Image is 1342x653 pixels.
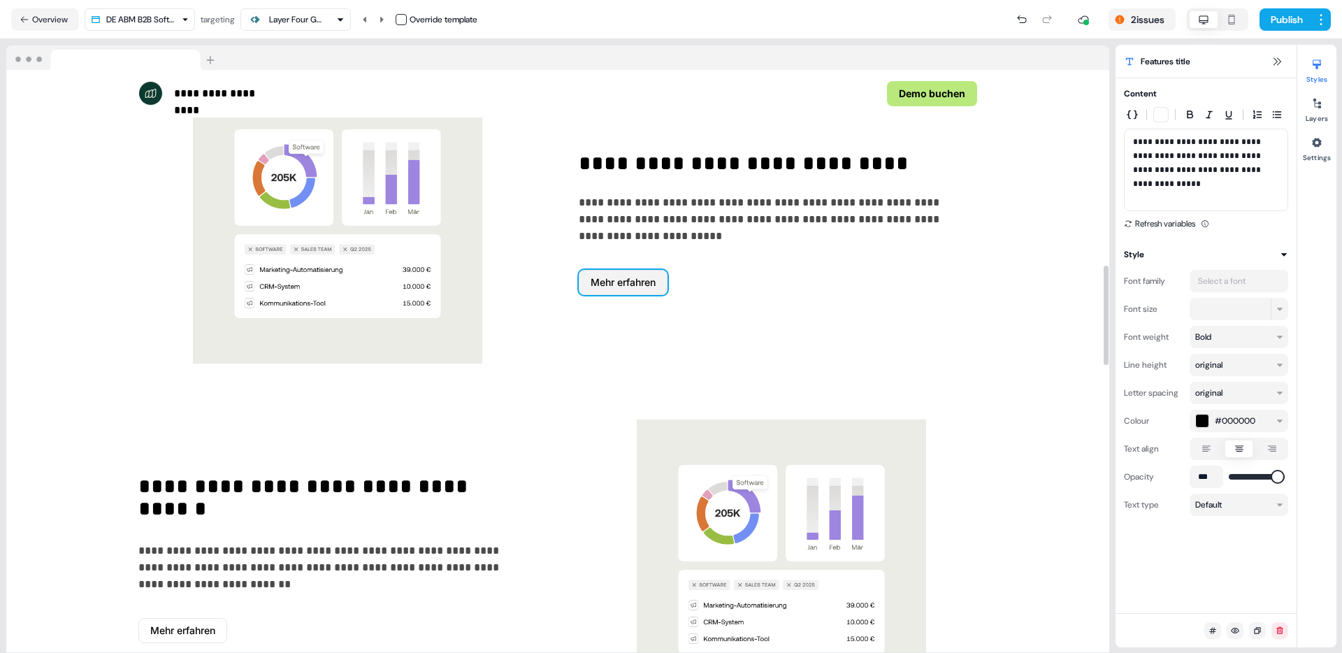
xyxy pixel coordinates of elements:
div: Line height [1124,354,1184,376]
div: original [1195,386,1222,400]
div: Override template [410,13,477,27]
div: Content [1124,87,1157,101]
div: Letter spacing [1124,382,1184,404]
button: Layer Four GmbH & Co. KG [240,8,351,31]
div: Style [1124,247,1144,261]
div: Layer Four GmbH & Co. KG [269,13,325,27]
button: Settings [1297,131,1336,162]
div: original [1195,358,1222,372]
button: Style [1124,247,1288,261]
div: Font weight [1124,326,1184,348]
div: Opacity [1124,466,1184,488]
div: Default [1195,498,1222,512]
img: Browser topbar [6,45,221,71]
div: Text align [1124,438,1184,460]
button: Refresh variables [1124,217,1195,231]
button: #000000 [1190,410,1288,432]
div: Demo buchen [563,81,977,106]
button: Mehr erfahren [579,270,668,295]
div: Text type [1124,494,1184,516]
div: Select a font [1195,274,1248,288]
button: Demo buchen [887,81,977,106]
button: Publish [1260,8,1311,31]
button: Layers [1297,92,1336,123]
div: DE ABM B2B Software [106,13,176,27]
button: Overview [11,8,79,31]
div: targeting [201,13,235,27]
img: Image [138,84,537,364]
div: Font size [1124,298,1184,320]
span: Features title [1141,55,1190,69]
div: Bold [1195,330,1211,344]
button: Styles [1297,53,1336,84]
span: #000000 [1215,414,1255,428]
button: Select a font [1190,270,1288,292]
button: 2issues [1109,8,1176,31]
div: Colour [1124,410,1184,432]
button: Mehr erfahren [138,618,227,643]
div: Font family [1124,270,1184,292]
